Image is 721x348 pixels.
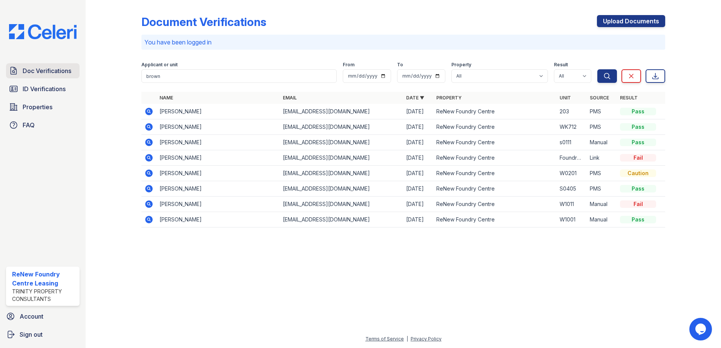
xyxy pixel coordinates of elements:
[433,135,557,150] td: ReNew Foundry Centre
[20,312,43,321] span: Account
[141,62,178,68] label: Applicant or unit
[620,216,656,223] div: Pass
[280,197,403,212] td: [EMAIL_ADDRESS][DOMAIN_NAME]
[433,166,557,181] td: ReNew Foundry Centre
[433,197,557,212] td: ReNew Foundry Centre
[557,104,587,119] td: 203
[620,200,656,208] div: Fail
[156,197,280,212] td: [PERSON_NAME]
[406,95,424,101] a: Date ▼
[557,150,587,166] td: Foundry row
[587,119,617,135] td: PMS
[620,139,656,146] div: Pass
[6,63,80,78] a: Doc Verifications
[23,102,52,111] span: Properties
[403,150,433,166] td: [DATE]
[403,104,433,119] td: [DATE]
[587,150,617,166] td: Link
[156,135,280,150] td: [PERSON_NAME]
[407,336,408,342] div: |
[156,104,280,119] td: [PERSON_NAME]
[280,166,403,181] td: [EMAIL_ADDRESS][DOMAIN_NAME]
[280,119,403,135] td: [EMAIL_ADDRESS][DOMAIN_NAME]
[6,99,80,114] a: Properties
[23,84,66,93] span: ID Verifications
[403,119,433,135] td: [DATE]
[587,212,617,227] td: Manual
[23,121,35,130] span: FAQ
[433,104,557,119] td: ReNew Foundry Centre
[587,104,617,119] td: PMS
[620,185,656,192] div: Pass
[557,135,587,150] td: s0111
[557,166,587,181] td: W0201
[587,197,617,212] td: Manual
[3,327,83,342] a: Sign out
[433,119,557,135] td: ReNew Foundry Centre
[620,123,656,131] div: Pass
[141,69,337,83] input: Search by name, email, or unit number
[451,62,471,68] label: Property
[554,62,568,68] label: Result
[403,181,433,197] td: [DATE]
[403,135,433,150] td: [DATE]
[280,181,403,197] td: [EMAIL_ADDRESS][DOMAIN_NAME]
[397,62,403,68] label: To
[587,181,617,197] td: PMS
[280,135,403,150] td: [EMAIL_ADDRESS][DOMAIN_NAME]
[411,336,442,342] a: Privacy Policy
[160,95,173,101] a: Name
[557,197,587,212] td: W1011
[557,212,587,227] td: W1001
[12,270,77,288] div: ReNew Foundry Centre Leasing
[560,95,571,101] a: Unit
[587,135,617,150] td: Manual
[156,119,280,135] td: [PERSON_NAME]
[20,330,43,339] span: Sign out
[433,212,557,227] td: ReNew Foundry Centre
[141,15,266,29] div: Document Verifications
[23,66,71,75] span: Doc Verifications
[597,15,665,27] a: Upload Documents
[620,154,656,162] div: Fail
[557,119,587,135] td: WK712
[403,166,433,181] td: [DATE]
[689,318,713,340] iframe: chat widget
[590,95,609,101] a: Source
[403,197,433,212] td: [DATE]
[6,81,80,96] a: ID Verifications
[12,288,77,303] div: Trinity Property Consultants
[3,24,83,39] img: CE_Logo_Blue-a8612792a0a2168367f1c8372b55b34899dd931a85d93a1a3d3e32e68fde9ad4.png
[156,212,280,227] td: [PERSON_NAME]
[587,166,617,181] td: PMS
[433,150,557,166] td: ReNew Foundry Centre
[436,95,462,101] a: Property
[557,181,587,197] td: S0405
[280,150,403,166] td: [EMAIL_ADDRESS][DOMAIN_NAME]
[403,212,433,227] td: [DATE]
[283,95,297,101] a: Email
[620,95,638,101] a: Result
[620,169,656,177] div: Caution
[156,166,280,181] td: [PERSON_NAME]
[280,212,403,227] td: [EMAIL_ADDRESS][DOMAIN_NAME]
[3,309,83,324] a: Account
[156,150,280,166] td: [PERSON_NAME]
[343,62,354,68] label: From
[365,336,404,342] a: Terms of Service
[280,104,403,119] td: [EMAIL_ADDRESS][DOMAIN_NAME]
[6,118,80,133] a: FAQ
[144,38,662,47] p: You have been logged in
[433,181,557,197] td: ReNew Foundry Centre
[156,181,280,197] td: [PERSON_NAME]
[620,108,656,115] div: Pass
